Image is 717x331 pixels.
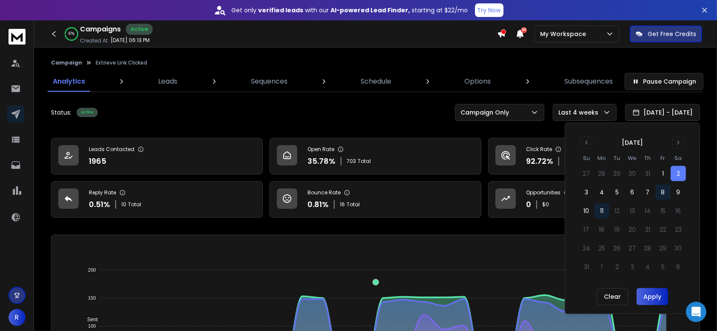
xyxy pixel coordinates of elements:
[111,37,150,44] p: [DATE] 06:13 PM
[89,146,134,153] p: Leads Contacted
[232,6,468,14] p: Get only with our starting at $22/mo
[640,154,655,163] th: Thursday
[625,104,700,121] button: [DATE] - [DATE]
[655,185,671,200] button: 8
[51,138,263,174] a: Leads Contacted1965
[307,199,329,210] p: 0.81 %
[9,29,26,45] img: logo
[594,185,609,200] button: 4
[246,71,293,92] a: Sequences
[594,154,609,163] th: Monday
[153,71,182,92] a: Leads
[81,317,98,323] span: Sent
[340,201,345,208] span: 16
[89,189,116,196] p: Reply Rate
[48,71,90,92] a: Analytics
[648,30,696,38] p: Get Free Credits
[640,185,655,200] button: 7
[526,199,531,210] p: 0
[540,30,589,38] p: My Workspace
[637,288,668,305] button: Apply
[559,71,618,92] a: Subsequences
[625,185,640,200] button: 6
[594,203,609,219] button: 11
[579,203,594,219] button: 10
[579,154,594,163] th: Sunday
[465,76,491,87] p: Options
[80,37,109,44] p: Created At:
[89,199,110,210] p: 0.51 %
[579,185,594,200] button: 3
[558,108,602,117] p: Last 4 weeks
[488,181,700,218] a: Opportunities0$0
[630,25,702,42] button: Get Free Credits
[126,24,153,35] div: Active
[594,166,609,181] button: 28
[251,76,287,87] p: Sequences
[625,154,640,163] th: Wednesday
[361,76,391,87] p: Schedule
[460,71,496,92] a: Options
[128,201,141,208] span: Total
[521,27,527,33] span: 50
[259,6,304,14] strong: verified leads
[307,155,336,167] p: 35.78 %
[51,59,82,66] button: Campaign
[475,3,504,17] button: Try Now
[564,76,613,87] p: Subsequences
[88,323,96,328] tspan: 100
[270,181,481,218] a: Bounce Rate0.81%16Total
[80,24,121,34] h1: Campaigns
[270,138,481,174] a: Open Rate35.78%703Total
[671,185,686,200] button: 9
[96,59,147,66] p: Extrieve Link Clicked
[564,158,575,165] span: 1822
[9,309,26,326] button: R
[488,138,700,174] a: Click Rate92.72%1822Total
[640,166,655,181] button: 31
[356,71,396,92] a: Schedule
[625,73,703,90] button: Pause Campaign
[526,146,552,153] p: Click Rate
[88,267,96,272] tspan: 200
[121,201,126,208] span: 10
[89,155,106,167] p: 1965
[77,108,98,117] div: Active
[655,154,671,163] th: Friday
[347,201,360,208] span: Total
[51,108,71,117] p: Status:
[307,146,334,153] p: Open Rate
[53,76,85,87] p: Analytics
[597,288,628,305] button: Clear
[88,295,96,300] tspan: 150
[358,158,371,165] span: Total
[347,158,356,165] span: 703
[686,302,706,322] div: Open Intercom Messenger
[625,166,640,181] button: 30
[580,137,592,149] button: Go to previous month
[331,6,410,14] strong: AI-powered Lead Finder,
[526,189,561,196] p: Opportunities
[542,201,549,208] p: $ 0
[622,138,643,147] div: [DATE]
[609,166,625,181] button: 29
[655,166,671,181] button: 1
[672,137,684,149] button: Go to next month
[526,155,553,167] p: 92.72 %
[158,76,177,87] p: Leads
[671,166,686,181] button: 2
[461,108,512,117] p: Campaign Only
[307,189,341,196] p: Bounce Rate
[609,154,625,163] th: Tuesday
[671,154,686,163] th: Saturday
[51,181,263,218] a: Reply Rate0.51%10Total
[478,6,501,14] p: Try Now
[609,185,625,200] button: 5
[68,31,74,36] p: 97 %
[579,166,594,181] button: 27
